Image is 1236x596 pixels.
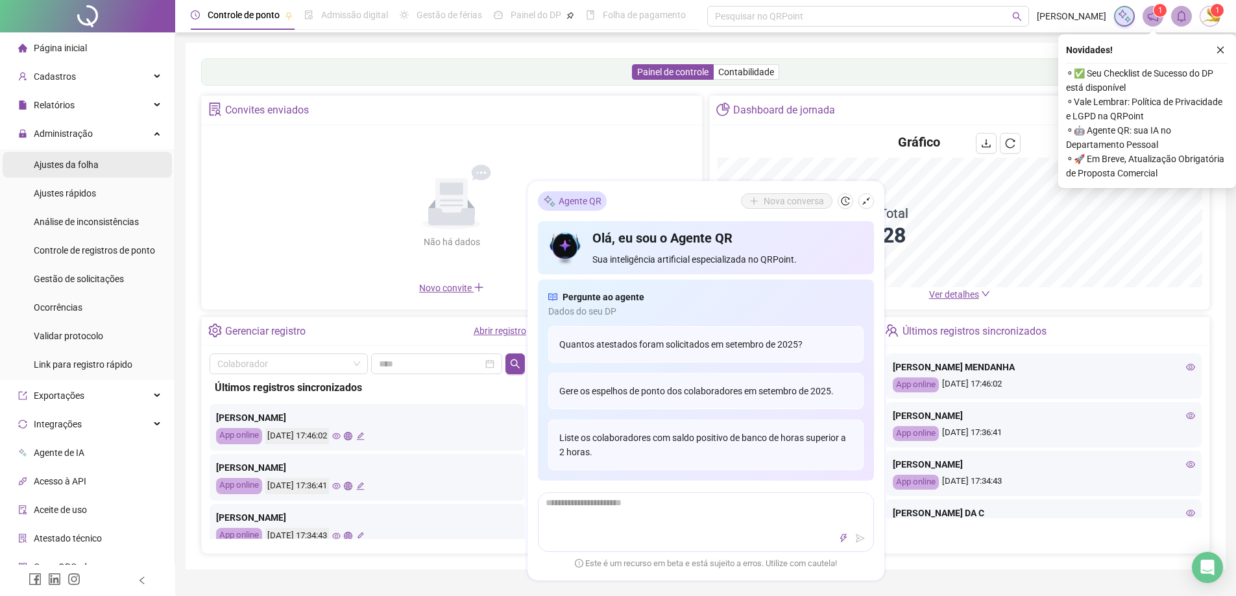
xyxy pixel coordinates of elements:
a: Abrir registro [474,326,526,336]
span: edit [356,532,365,540]
span: edit [356,432,365,440]
div: Liste os colaboradores com saldo positivo de banco de horas superior a 2 horas. [548,420,864,470]
div: App online [216,528,262,544]
img: sparkle-icon.fc2bf0ac1784a2077858766a79e2daf3.svg [543,194,556,208]
span: Gerar QRCode [34,562,91,572]
div: [DATE] 17:46:02 [265,428,329,444]
span: Folha de pagamento [603,10,686,20]
span: solution [208,102,222,116]
span: Painel do DP [511,10,561,20]
span: Controle de ponto [208,10,280,20]
span: history [841,197,850,206]
span: ⚬ 🚀 Em Breve, Atualização Obrigatória de Proposta Comercial [1066,152,1228,180]
span: pushpin [566,12,574,19]
span: eye [332,532,341,540]
span: Link para registro rápido [34,359,132,370]
span: Relatórios [34,100,75,110]
div: [PERSON_NAME] DA C [893,506,1195,520]
span: Ajustes da folha [34,160,99,170]
span: audit [18,505,27,514]
span: Este é um recurso em beta e está sujeito a erros. Utilize com cautela! [575,557,837,570]
span: user-add [18,72,27,81]
span: Ver detalhes [929,289,979,300]
span: Gestão de solicitações [34,274,124,284]
span: setting [208,324,222,337]
span: Gestão de férias [417,10,482,20]
span: qrcode [18,562,27,571]
span: bell [1176,10,1187,22]
span: clock-circle [191,10,200,19]
span: pushpin [285,12,293,19]
div: Quantos atestados foram solicitados em setembro de 2025? [548,326,864,363]
img: icon [548,229,583,267]
div: [PERSON_NAME] [216,460,518,475]
div: Convites enviados [225,99,309,121]
span: ⚬ ✅ Seu Checklist de Sucesso do DP está disponível [1066,66,1228,95]
span: Ocorrências [34,302,82,313]
div: [PERSON_NAME] [216,510,518,525]
span: Novo convite [419,283,484,293]
span: Acesso à API [34,476,86,486]
div: [DATE] 17:46:02 [893,377,1195,392]
span: search [1012,12,1022,21]
span: Aceite de uso [34,505,87,515]
span: Ajustes rápidos [34,188,96,198]
span: down [981,289,990,298]
span: sun [400,10,409,19]
span: read [548,290,557,304]
div: Open Intercom Messenger [1192,552,1223,583]
span: close [1216,45,1225,54]
span: Análise de inconsistências [34,217,139,227]
span: pie-chart [716,102,730,116]
span: Administração [34,128,93,139]
span: download [981,138,991,149]
span: Painel de controle [637,67,709,77]
span: eye [1186,363,1195,372]
a: Ver detalhes down [929,289,990,300]
span: thunderbolt [839,534,848,543]
span: 1 [1158,6,1163,15]
span: ⚬ Vale Lembrar: Política de Privacidade e LGPD na QRPoint [1066,95,1228,123]
span: Pergunte ao agente [563,290,644,304]
div: Últimos registros sincronizados [215,379,520,396]
div: [PERSON_NAME] [893,409,1195,423]
div: App online [216,478,262,494]
div: [DATE] 17:36:41 [893,426,1195,441]
span: left [138,576,147,585]
span: solution [18,534,27,543]
span: Contabilidade [718,67,774,77]
div: Gere os espelhos de ponto dos colaboradores em setembro de 2025. [548,373,864,409]
span: eye [332,482,341,490]
span: Controle de registros de ponto [34,245,155,256]
span: file [18,101,27,110]
span: global [344,432,352,440]
span: exclamation-circle [575,558,583,567]
span: export [18,391,27,400]
span: file-done [304,10,313,19]
div: App online [216,428,262,444]
span: instagram [67,573,80,586]
span: lock [18,129,27,138]
div: Não há dados [392,235,511,249]
span: Novidades ! [1066,43,1113,57]
span: eye [1186,411,1195,420]
img: 50380 [1200,6,1220,26]
button: thunderbolt [836,530,851,546]
span: dashboard [494,10,503,19]
div: [PERSON_NAME] [216,411,518,425]
span: eye [332,432,341,440]
span: Dados do seu DP [548,304,864,318]
span: reload [1005,138,1015,149]
div: App online [893,426,939,441]
div: Últimos registros sincronizados [903,320,1047,342]
span: notification [1147,10,1159,22]
span: plus [474,282,484,292]
div: App online [893,377,939,392]
span: Atestado técnico [34,533,102,543]
div: App online [893,475,939,490]
span: Admissão digital [321,10,388,20]
div: Dashboard de jornada [733,99,835,121]
span: ⚬ 🤖 Agente QR: sua IA no Departamento Pessoal [1066,123,1228,152]
span: Página inicial [34,43,87,53]
span: Integrações [34,419,82,429]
